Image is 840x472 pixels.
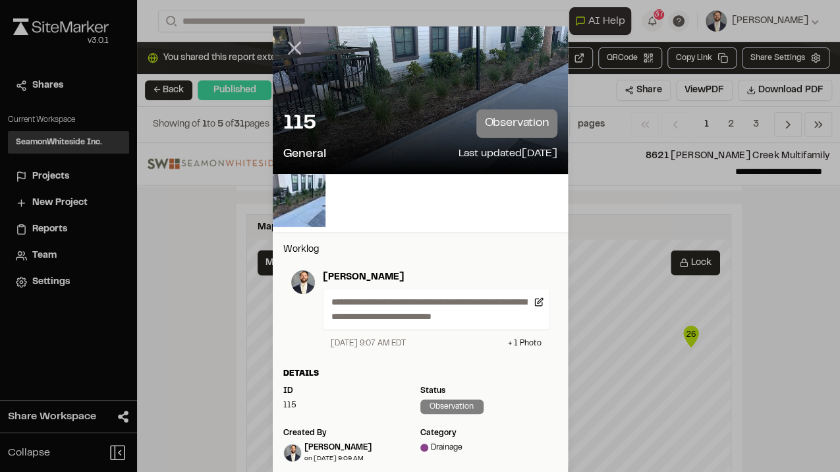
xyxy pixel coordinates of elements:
[283,368,557,380] div: Details
[323,270,550,285] p: [PERSON_NAME]
[304,442,372,454] div: [PERSON_NAME]
[420,399,484,414] div: observation
[283,427,420,439] div: Created by
[283,146,326,163] p: General
[420,427,557,439] div: category
[508,338,542,349] div: + 1 Photo
[284,444,301,461] img: Douglas Jennings
[420,442,557,454] div: Drainage
[283,243,557,257] p: Worklog
[304,454,372,463] div: on [DATE] 9:09 AM
[283,385,420,397] div: ID
[459,146,557,163] p: Last updated [DATE]
[291,270,315,294] img: photo
[273,174,325,227] img: file
[420,385,557,397] div: Status
[283,399,420,411] div: 115
[331,338,406,349] div: [DATE] 9:07 AM EDT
